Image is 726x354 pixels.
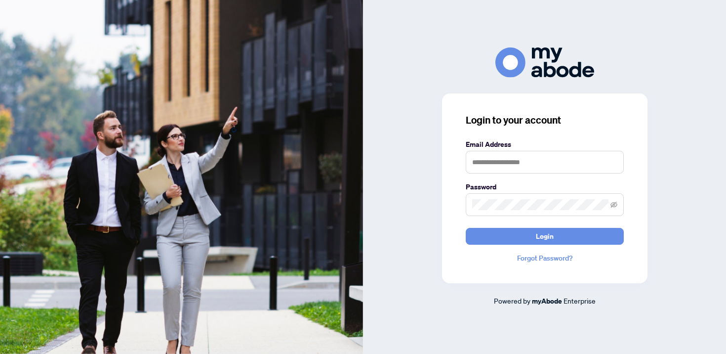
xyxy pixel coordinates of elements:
img: ma-logo [495,47,594,78]
a: myAbode [532,296,562,307]
label: Email Address [466,139,624,150]
h3: Login to your account [466,113,624,127]
a: Forgot Password? [466,253,624,264]
label: Password [466,181,624,192]
span: Login [536,228,554,244]
button: Login [466,228,624,245]
span: Enterprise [564,296,596,305]
span: Powered by [494,296,530,305]
span: eye-invisible [610,201,617,208]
